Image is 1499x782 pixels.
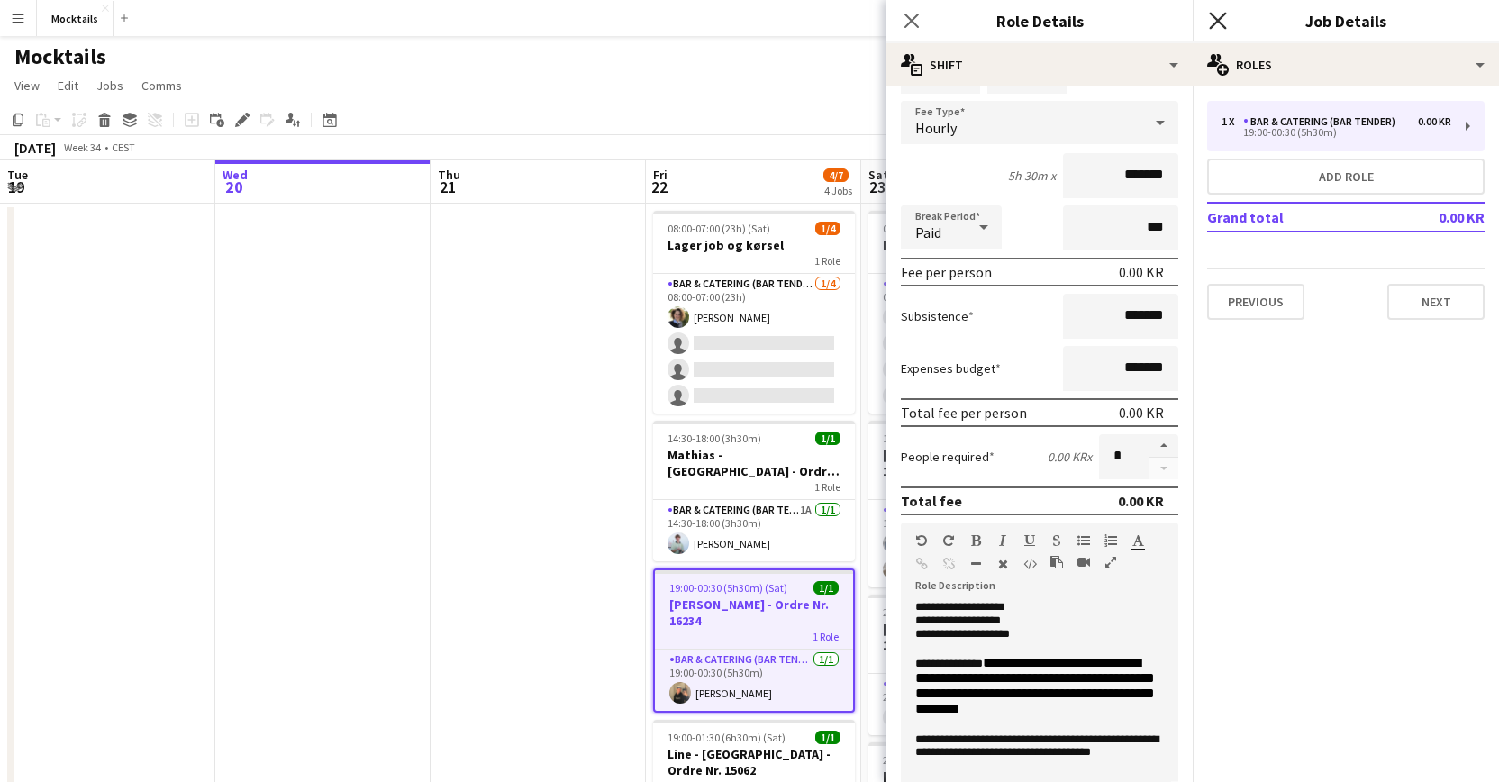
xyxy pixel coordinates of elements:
[868,167,888,183] span: Sat
[868,595,1070,735] app-job-card: 20:00-02:30 (6h30m) (Sun)0/1[PERSON_NAME] - Ordre Nr. 151281 RoleBar & Catering (Bar Tender)0/120...
[668,731,786,744] span: 19:00-01:30 (6h30m) (Sat)
[653,447,855,479] h3: Mathias - [GEOGRAPHIC_DATA] - Ordre Nr. 15889
[1050,555,1063,569] button: Paste as plain text
[112,141,135,154] div: CEST
[438,167,460,183] span: Thu
[1222,128,1451,137] div: 19:00-00:30 (5h30m)
[653,421,855,561] app-job-card: 14:30-18:00 (3h30m)1/1Mathias - [GEOGRAPHIC_DATA] - Ordre Nr. 158891 RoleBar & Catering (Bar Tend...
[814,254,840,268] span: 1 Role
[1050,533,1063,548] button: Strikethrough
[1222,115,1243,128] div: 1 x
[866,177,888,197] span: 23
[655,596,853,629] h3: [PERSON_NAME] - Ordre Nr. 16234
[7,167,28,183] span: Tue
[996,533,1009,548] button: Italic
[996,557,1009,571] button: Clear Formatting
[96,77,123,94] span: Jobs
[1193,9,1499,32] h3: Job Details
[653,211,855,414] app-job-card: 08:00-07:00 (23h) (Sat)1/4Lager job og kørsel1 RoleBar & Catering (Bar Tender)1/408:00-07:00 (23h...
[901,263,992,281] div: Fee per person
[1193,43,1499,86] div: Roles
[1243,115,1403,128] div: Bar & Catering (Bar Tender)
[669,581,787,595] span: 19:00-00:30 (5h30m) (Sat)
[883,222,988,235] span: 08:00-07:00 (23h) (Sun)
[653,746,855,778] h3: Line - [GEOGRAPHIC_DATA] - Ordre Nr. 15062
[815,731,840,744] span: 1/1
[1048,449,1092,465] div: 0.00 KR x
[823,168,849,182] span: 4/7
[868,237,1070,253] h3: Lager job og kørsel
[815,222,840,235] span: 1/4
[868,674,1070,735] app-card-role: Bar & Catering (Bar Tender)0/120:00-02:30 (6h30m)
[14,139,56,157] div: [DATE]
[1104,555,1117,569] button: Fullscreen
[901,404,1027,422] div: Total fee per person
[89,74,131,97] a: Jobs
[1077,555,1090,569] button: Insert video
[134,74,189,97] a: Comms
[813,630,839,643] span: 1 Role
[435,177,460,197] span: 21
[883,432,1004,445] span: 19:00-02:30 (7h30m) (Sun)
[1207,159,1485,195] button: Add role
[886,9,1193,32] h3: Role Details
[942,533,955,548] button: Redo
[1008,168,1056,184] div: 5h 30m x
[668,222,770,235] span: 08:00-07:00 (23h) (Sat)
[886,43,1193,86] div: Shift
[1104,533,1117,548] button: Ordered List
[915,533,928,548] button: Undo
[1207,203,1379,232] td: Grand total
[650,177,668,197] span: 22
[813,581,839,595] span: 1/1
[7,74,47,97] a: View
[868,274,1070,414] app-card-role: Bar & Catering (Bar Tender)0/408:00-07:00 (23h)
[915,223,941,241] span: Paid
[141,77,182,94] span: Comms
[901,360,1001,377] label: Expenses budget
[655,650,853,711] app-card-role: Bar & Catering (Bar Tender)1/119:00-00:30 (5h30m)[PERSON_NAME]
[1207,284,1304,320] button: Previous
[868,211,1070,414] app-job-card: 08:00-07:00 (23h) (Sun)0/4Lager job og kørsel1 RoleBar & Catering (Bar Tender)0/408:00-07:00 (23h)
[868,621,1070,653] h3: [PERSON_NAME] - Ordre Nr. 15128
[901,492,962,510] div: Total fee
[815,432,840,445] span: 1/1
[868,500,1070,587] app-card-role: Bar & Catering (Bar Tender)1A2/219:00-02:30 (7h30m)[PERSON_NAME][PERSON_NAME]
[58,77,78,94] span: Edit
[1387,284,1485,320] button: Next
[1023,533,1036,548] button: Underline
[653,568,855,713] app-job-card: 19:00-00:30 (5h30m) (Sat)1/1[PERSON_NAME] - Ordre Nr. 162341 RoleBar & Catering (Bar Tender)1/119...
[1119,263,1164,281] div: 0.00 KR
[901,449,995,465] label: People required
[883,753,983,767] span: 20:00-01:00 (5h) (Sun)
[868,421,1070,587] app-job-card: 19:00-02:30 (7h30m) (Sun)2/2[PERSON_NAME] - Ordre Nr. 158801 RoleBar & Catering (Bar Tender)1A2/2...
[59,141,104,154] span: Week 34
[868,447,1070,479] h3: [PERSON_NAME] - Ordre Nr. 15880
[915,119,957,137] span: Hourly
[653,237,855,253] h3: Lager job og kørsel
[14,77,40,94] span: View
[653,500,855,561] app-card-role: Bar & Catering (Bar Tender)1A1/114:30-18:00 (3h30m)[PERSON_NAME]
[50,74,86,97] a: Edit
[223,167,248,183] span: Wed
[653,274,855,414] app-card-role: Bar & Catering (Bar Tender)1/408:00-07:00 (23h)[PERSON_NAME]
[824,184,852,197] div: 4 Jobs
[5,177,28,197] span: 19
[1119,404,1164,422] div: 0.00 KR
[1118,492,1164,510] div: 0.00 KR
[1418,115,1451,128] div: 0.00 KR
[37,1,114,36] button: Mocktails
[1023,557,1036,571] button: HTML Code
[1379,203,1485,232] td: 0.00 KR
[814,480,840,494] span: 1 Role
[883,605,1004,619] span: 20:00-02:30 (6h30m) (Sun)
[969,533,982,548] button: Bold
[1149,434,1178,458] button: Increase
[1077,533,1090,548] button: Unordered List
